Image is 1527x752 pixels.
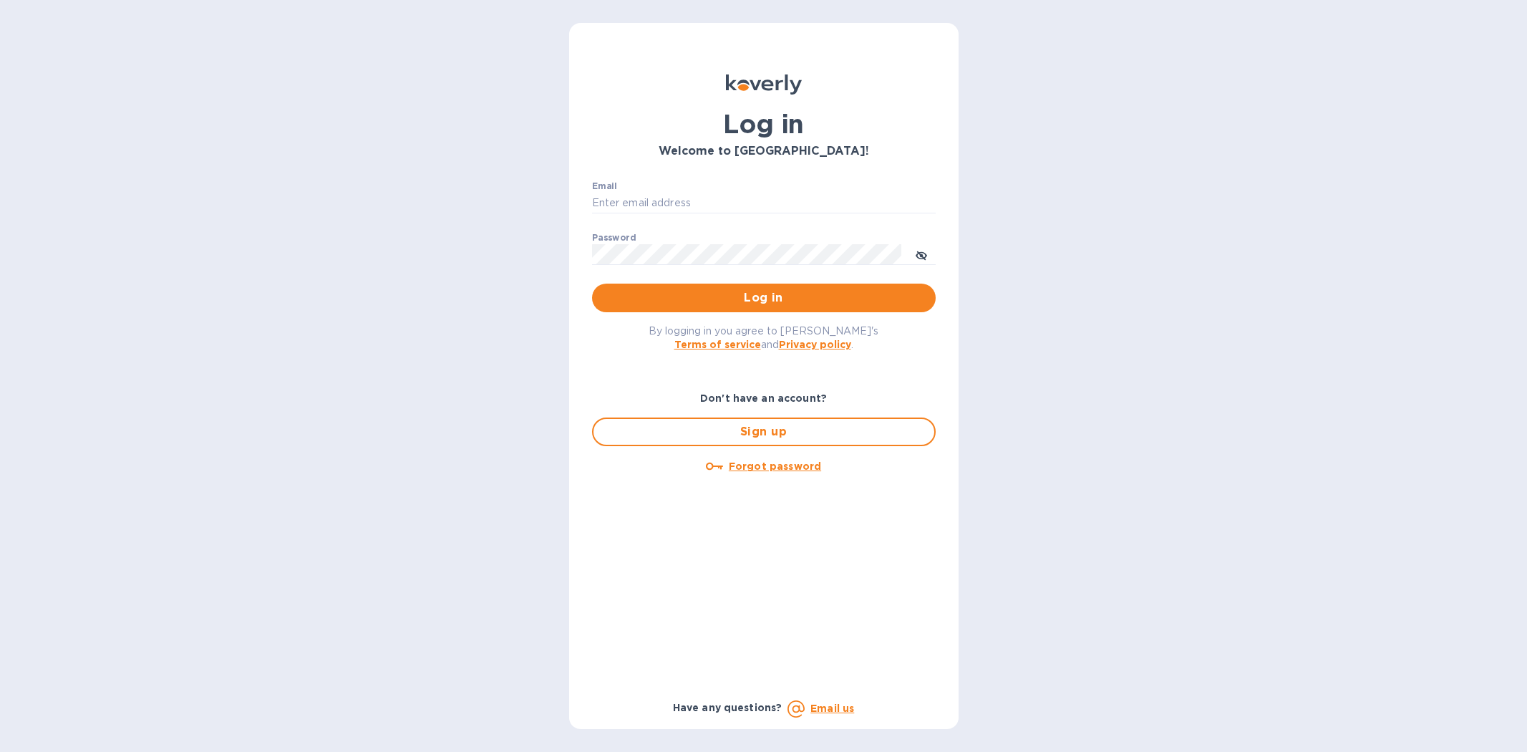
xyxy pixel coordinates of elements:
[673,702,782,713] b: Have any questions?
[674,339,761,350] a: Terms of service
[649,325,878,350] span: By logging in you agree to [PERSON_NAME]'s and .
[700,392,827,404] b: Don't have an account?
[907,240,936,269] button: toggle password visibility
[779,339,851,350] a: Privacy policy
[726,74,802,95] img: Koverly
[592,284,936,312] button: Log in
[603,289,924,307] span: Log in
[810,703,854,714] a: Email us
[592,193,936,214] input: Enter email address
[729,461,821,472] u: Forgot password
[592,418,936,446] button: Sign up
[592,182,617,191] label: Email
[605,423,923,440] span: Sign up
[592,233,636,242] label: Password
[592,109,936,139] h1: Log in
[592,145,936,158] h3: Welcome to [GEOGRAPHIC_DATA]!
